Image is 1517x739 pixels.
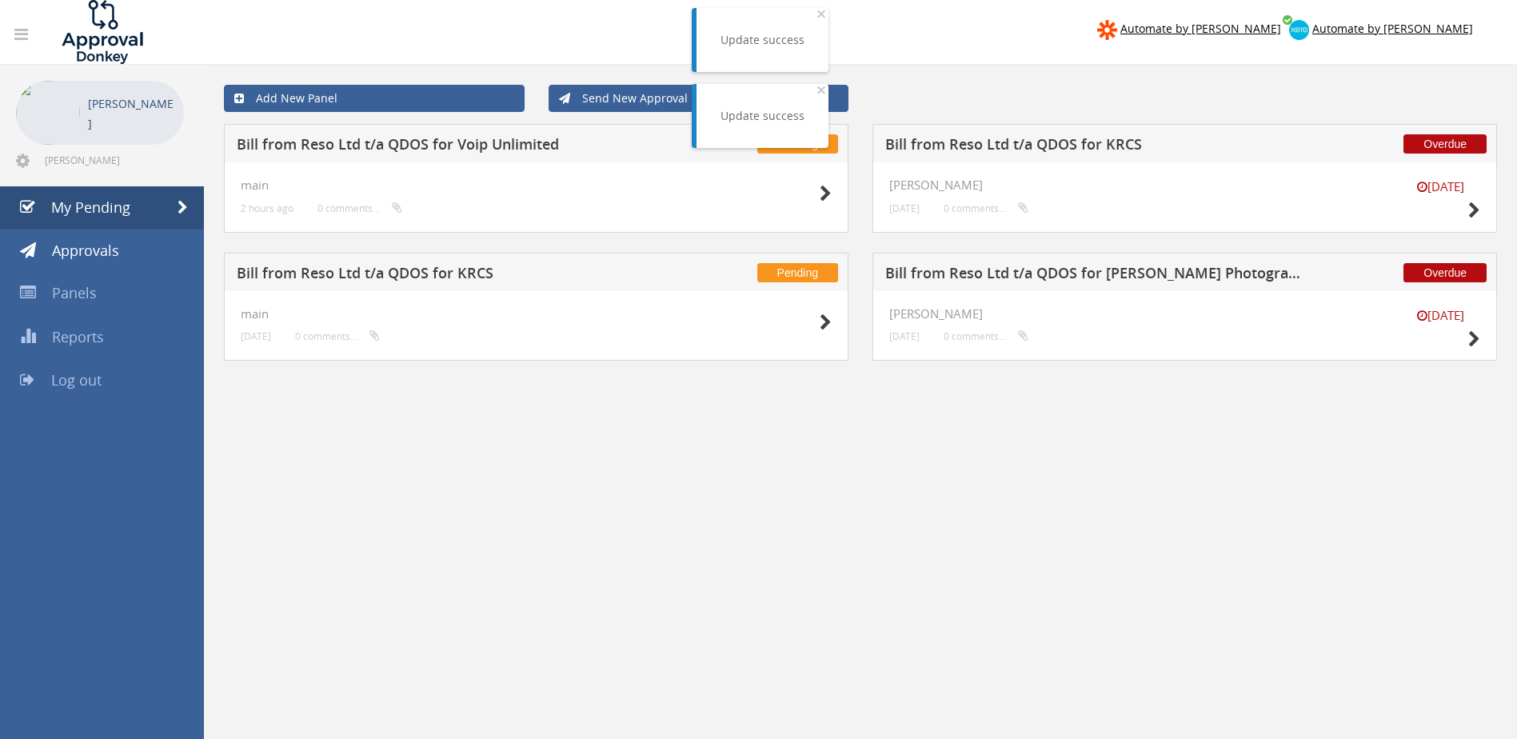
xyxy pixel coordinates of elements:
small: [DATE] [1400,178,1480,195]
h4: [PERSON_NAME] [889,307,1480,321]
a: Add New Panel [224,85,525,112]
small: 0 comments... [944,202,1028,214]
img: zapier-logomark.png [1097,20,1117,40]
span: Automate by [PERSON_NAME] [1120,21,1281,36]
span: × [816,78,826,101]
p: [PERSON_NAME] [88,94,176,134]
h5: Bill from Reso Ltd t/a QDOS for KRCS [885,137,1304,157]
span: [PERSON_NAME][EMAIL_ADDRESS][DOMAIN_NAME] [45,154,181,166]
h4: main [241,307,832,321]
span: Reports [52,327,104,346]
span: Log out [51,370,102,389]
small: 0 comments... [295,330,380,342]
h5: Bill from Reso Ltd t/a QDOS for Voip Unlimited [237,137,656,157]
span: × [816,2,826,25]
small: [DATE] [1400,307,1480,324]
div: Update success [721,32,804,48]
span: Automate by [PERSON_NAME] [1312,21,1473,36]
span: My Pending [51,198,130,217]
span: Overdue [1403,134,1487,154]
small: 0 comments... [944,330,1028,342]
h4: main [241,178,832,192]
a: Send New Approval [549,85,849,112]
div: Update success [721,108,804,124]
small: [DATE] [241,330,271,342]
small: [DATE] [889,202,920,214]
h5: Bill from Reso Ltd t/a QDOS for KRCS [237,266,656,286]
small: [DATE] [889,330,920,342]
small: 2 hours ago [241,202,293,214]
span: Panels [52,283,97,302]
img: xero-logo.png [1289,20,1309,40]
small: 0 comments... [317,202,402,214]
span: Overdue [1403,263,1487,282]
span: Approvals [52,241,119,260]
h4: [PERSON_NAME] [889,178,1480,192]
h5: Bill from Reso Ltd t/a QDOS for [PERSON_NAME] Photography [885,266,1304,286]
span: Pending [757,263,838,282]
